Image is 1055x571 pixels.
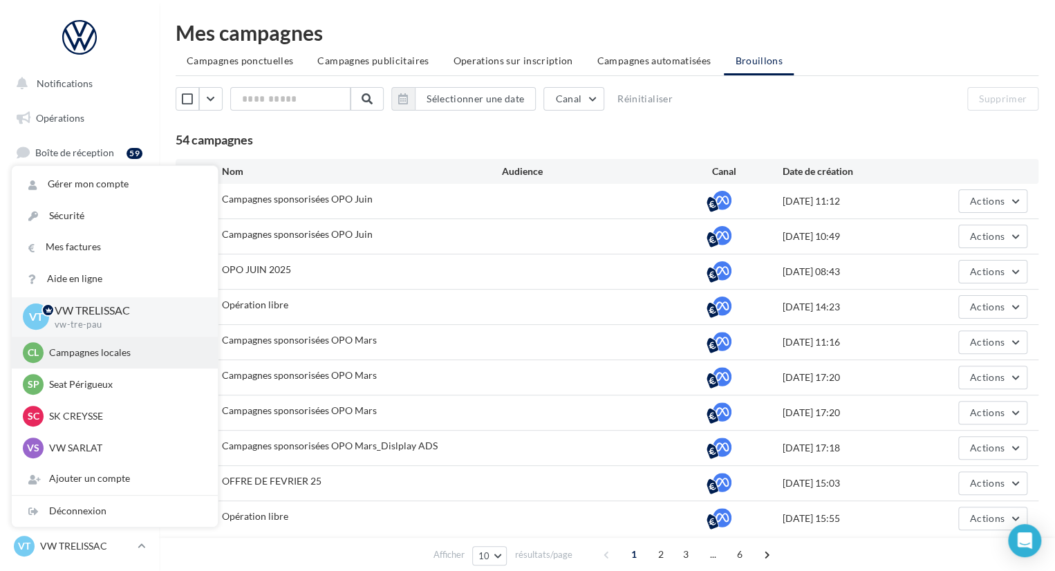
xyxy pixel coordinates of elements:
p: Seat Périgueux [49,377,201,391]
span: Opération libre [222,510,288,522]
span: Campagnes sponsorisées OPO Juin [222,228,373,240]
a: Boîte de réception59 [8,138,151,167]
button: Sélectionner une date [391,87,536,111]
span: Actions [970,442,1005,453]
span: ... [702,543,724,565]
div: Audience [502,165,712,178]
span: Campagnes publicitaires [317,55,429,66]
a: Médiathèque [8,277,151,306]
span: Actions [970,406,1005,418]
a: Mes factures [12,232,218,263]
span: Actions [970,230,1005,242]
div: Mes campagnes [176,22,1038,43]
p: Campagnes locales [49,346,201,359]
span: 6 [729,543,751,565]
span: Actions [970,512,1005,524]
button: 10 [472,546,507,565]
p: VW TRELISSAC [40,539,132,553]
span: Actions [970,301,1005,312]
p: vw-tre-pau [55,319,196,331]
span: VS [27,441,39,455]
button: Actions [958,295,1027,319]
span: 54 campagnes [176,132,253,147]
span: Boîte de réception [35,147,114,158]
div: Canal [712,165,782,178]
span: Campagnes sponsorisées OPO Mars [222,369,377,381]
span: Afficher [433,548,465,561]
button: Actions [958,507,1027,530]
span: 3 [675,543,697,565]
div: [DATE] 11:16 [782,335,922,349]
button: Notifications [8,69,145,98]
p: SK CREYSSE [49,409,201,423]
button: Réinitialiser [612,91,678,107]
button: Actions [958,471,1027,495]
span: OFFRE DE FEVRIER 25 [222,475,321,487]
span: SC [28,409,39,423]
span: Campagnes sponsorisées OPO Mars_Dislplay ADS [222,440,438,451]
div: [DATE] 15:55 [782,512,922,525]
span: Actions [970,265,1005,277]
div: Déconnexion [12,496,218,527]
div: Open Intercom Messenger [1008,524,1041,557]
div: [DATE] 10:49 [782,230,922,243]
a: Sécurité [12,200,218,232]
div: 59 [127,148,142,159]
div: [DATE] 14:23 [782,300,922,314]
div: [DATE] 17:18 [782,441,922,455]
div: Nom [222,165,502,178]
span: 1 [623,543,645,565]
a: Opérations [8,104,151,133]
div: Date de création [782,165,922,178]
span: Campagnes sponsorisées OPO Mars [222,334,377,346]
div: [DATE] 08:43 [782,265,922,279]
div: Ajouter un compte [12,463,218,494]
button: Actions [958,260,1027,283]
button: Actions [958,330,1027,354]
span: VT [29,309,44,325]
span: Campagnes automatisées [597,55,711,66]
span: SP [28,377,39,391]
span: OPO JUIN 2025 [222,263,291,275]
span: Notifications [37,77,93,89]
a: Contacts [8,242,151,271]
p: VW SARLAT [49,441,201,455]
span: Campagnes ponctuelles [187,55,293,66]
span: Operations sur inscription [453,55,572,66]
span: Opérations [36,112,84,124]
button: Actions [958,189,1027,213]
a: Calendrier [8,311,151,340]
button: Sélectionner une date [415,87,536,111]
button: Actions [958,401,1027,424]
div: [DATE] 17:20 [782,371,922,384]
span: résultats/page [514,548,572,561]
span: Campagnes sponsorisées OPO Juin [222,193,373,205]
button: Actions [958,225,1027,248]
p: VW TRELISSAC [55,303,196,319]
button: Actions [958,436,1027,460]
span: Actions [970,195,1005,207]
div: [DATE] 15:03 [782,476,922,490]
div: [DATE] 17:20 [782,406,922,420]
span: 10 [478,550,490,561]
a: Aide en ligne [12,263,218,294]
span: Actions [970,477,1005,489]
span: Actions [970,336,1005,348]
a: Gérer mon compte [12,169,218,200]
button: Actions [958,366,1027,389]
div: [DATE] 11:12 [782,194,922,208]
a: ASSETS PERSONNALISABLES [8,345,151,386]
a: VT VW TRELISSAC [11,533,148,559]
span: Campagnes sponsorisées OPO Mars [222,404,377,416]
button: Canal [543,87,604,111]
span: Cl [28,346,39,359]
span: Opération libre [222,299,288,310]
a: Campagnes [8,208,151,237]
span: Actions [970,371,1005,383]
button: Supprimer [967,87,1038,111]
span: VT [18,539,30,553]
span: 2 [650,543,672,565]
a: Visibilité en ligne [8,174,151,203]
